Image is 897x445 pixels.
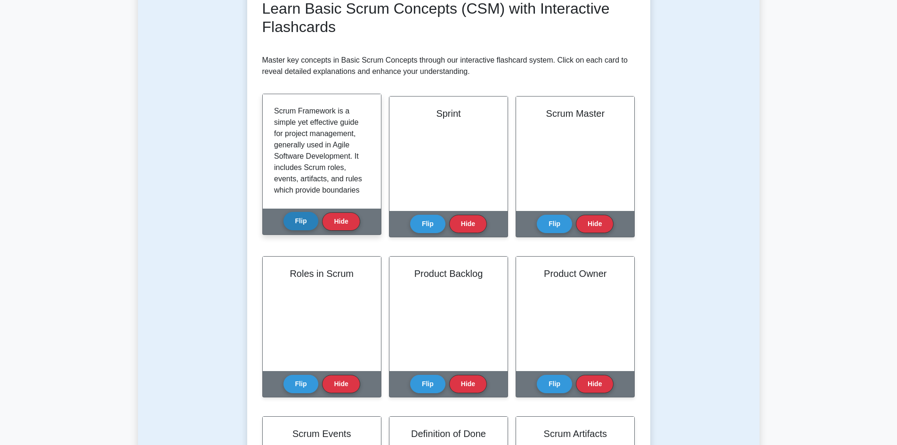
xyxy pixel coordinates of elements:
button: Hide [449,215,487,233]
button: Hide [576,215,614,233]
button: Flip [283,212,319,230]
h2: Definition of Done [401,428,496,439]
h2: Product Backlog [401,268,496,279]
h2: Scrum Artifacts [527,428,623,439]
button: Flip [410,375,445,393]
h2: Roles in Scrum [274,268,370,279]
button: Hide [322,212,360,231]
button: Flip [537,215,572,233]
h2: Sprint [401,108,496,119]
button: Hide [449,375,487,393]
button: Flip [283,375,319,393]
button: Flip [410,215,445,233]
h2: Product Owner [527,268,623,279]
p: Scrum Framework is a simple yet effective guide for project management, generally used in Agile S... [274,105,366,377]
h2: Scrum Master [527,108,623,119]
button: Hide [576,375,614,393]
h2: Scrum Events [274,428,370,439]
button: Hide [322,375,360,393]
p: Master key concepts in Basic Scrum Concepts through our interactive flashcard system. Click on ea... [262,55,635,77]
button: Flip [537,375,572,393]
